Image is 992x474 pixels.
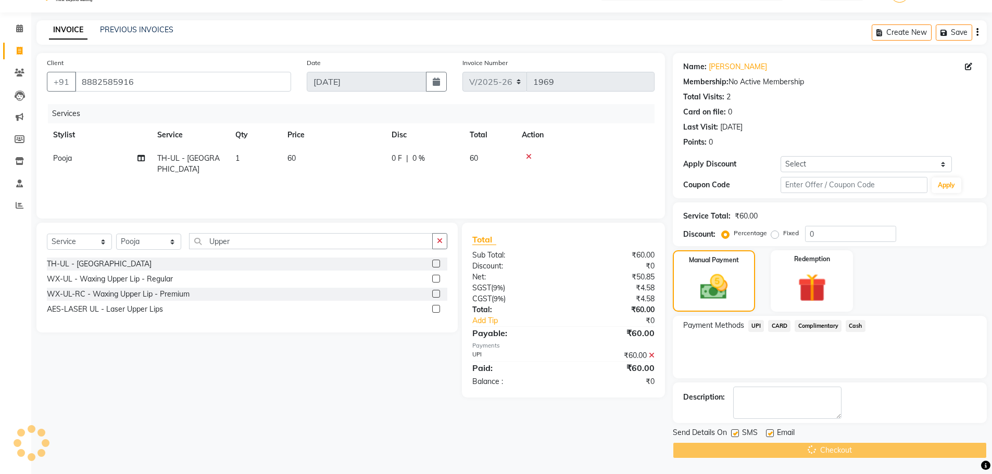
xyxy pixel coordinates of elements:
[157,153,220,174] span: TH-UL - [GEOGRAPHIC_DATA]
[464,250,563,261] div: Sub Total:
[789,270,835,305] img: _gift.svg
[472,234,496,245] span: Total
[673,427,727,440] span: Send Details On
[464,362,563,374] div: Paid:
[47,72,76,92] button: +91
[742,427,758,440] span: SMS
[48,104,662,123] div: Services
[563,250,662,261] div: ₹60.00
[229,123,281,147] th: Qty
[307,58,321,68] label: Date
[53,153,72,163] span: Pooja
[683,61,707,72] div: Name:
[768,320,790,332] span: CARD
[47,123,151,147] th: Stylist
[406,153,408,164] span: |
[683,76,976,87] div: No Active Membership
[392,153,402,164] span: 0 F
[563,272,662,283] div: ₹50.85
[777,427,795,440] span: Email
[683,122,718,133] div: Last Visit:
[464,261,563,272] div: Discount:
[472,283,491,292] span: SGST
[563,261,662,272] div: ₹0
[683,211,731,222] div: Service Total:
[493,284,503,292] span: 9%
[462,58,508,68] label: Invoice Number
[689,255,739,265] label: Manual Payment
[683,107,726,118] div: Card on file:
[683,180,781,190] div: Coupon Code
[235,153,240,163] span: 1
[516,123,655,147] th: Action
[463,123,516,147] th: Total
[748,320,764,332] span: UPI
[494,294,504,303] span: 9%
[580,315,662,326] div: ₹0
[464,350,563,361] div: UPI
[720,122,743,133] div: [DATE]
[781,177,927,193] input: Enter Offer / Coupon Code
[464,315,580,326] a: Add Tip
[464,272,563,283] div: Net:
[472,294,492,303] span: CGST
[872,24,932,41] button: Create New
[735,211,758,222] div: ₹60.00
[683,320,744,331] span: Payment Methods
[683,137,707,148] div: Points:
[49,21,87,40] a: INVOICE
[846,320,865,332] span: Cash
[412,153,425,164] span: 0 %
[726,92,731,103] div: 2
[470,153,478,163] span: 60
[464,293,563,304] div: ( )
[281,123,385,147] th: Price
[795,320,842,332] span: Complimentary
[189,233,433,249] input: Search or Scan
[151,123,229,147] th: Service
[464,376,563,387] div: Balance :
[75,72,291,92] input: Search by Name/Mobile/Email/Code
[734,228,767,238] label: Percentage
[709,137,713,148] div: 0
[563,304,662,315] div: ₹60.00
[47,58,64,68] label: Client
[464,327,563,339] div: Payable:
[683,159,781,170] div: Apply Discount
[683,229,715,240] div: Discount:
[709,61,767,72] a: [PERSON_NAME]
[464,304,563,315] div: Total:
[683,76,729,87] div: Membership:
[683,92,724,103] div: Total Visits:
[563,327,662,339] div: ₹60.00
[783,228,799,238] label: Fixed
[936,24,972,41] button: Save
[563,350,662,361] div: ₹60.00
[794,254,830,264] label: Redemption
[472,341,654,350] div: Payments
[692,271,736,303] img: _cash.svg
[563,283,662,293] div: ₹4.58
[47,274,173,285] div: WX-UL - Waxing Upper Lip - Regular
[728,107,732,118] div: 0
[464,283,563,293] div: ( )
[100,25,173,34] a: PREVIOUS INVOICES
[385,123,463,147] th: Disc
[47,304,163,315] div: AES-LASER UL - Laser Upper Lips
[47,289,190,300] div: WX-UL-RC - Waxing Upper Lip - Premium
[563,293,662,304] div: ₹4.58
[287,153,296,163] span: 60
[563,362,662,374] div: ₹60.00
[683,392,725,403] div: Description:
[47,259,152,270] div: TH-UL - [GEOGRAPHIC_DATA]
[563,376,662,387] div: ₹0
[932,177,961,193] button: Apply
